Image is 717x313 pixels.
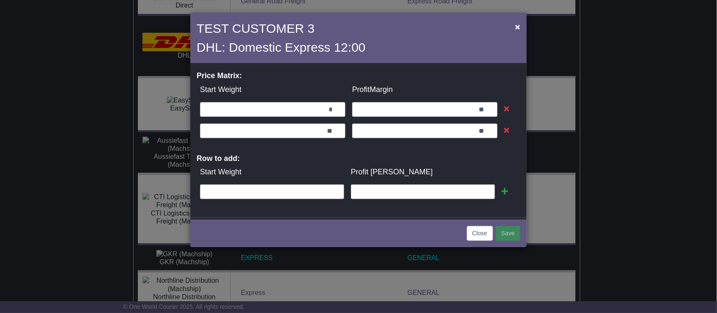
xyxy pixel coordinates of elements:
[197,81,349,99] td: Start Weight
[197,163,348,181] td: Start Weight
[197,154,240,163] b: Row to add:
[348,163,498,181] td: Profit [PERSON_NAME]
[197,71,242,80] b: Price Matrix:
[496,226,520,241] button: Save
[511,18,525,35] button: Close
[349,81,501,99] td: ProfitMargin
[197,21,315,35] span: TEST CUSTOMER 3
[467,226,493,241] button: Close
[197,40,366,54] span: DHL: Domestic Express 12:00
[515,22,520,32] span: ×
